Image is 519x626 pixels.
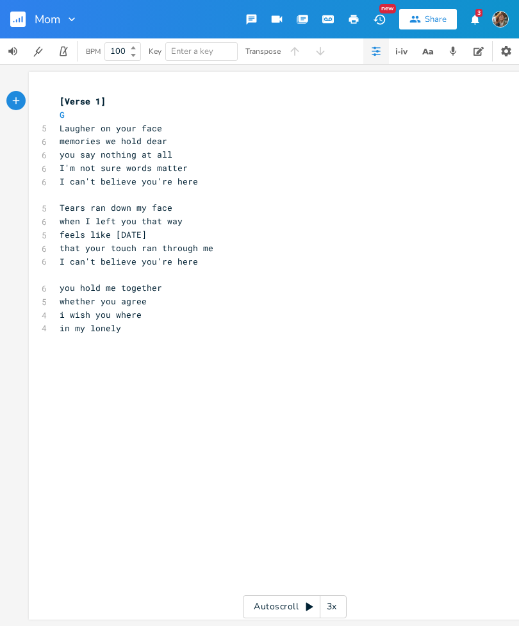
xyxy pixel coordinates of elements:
[35,13,60,25] span: Mom
[475,9,482,17] div: 3
[60,109,65,120] span: G
[425,13,447,25] div: Share
[60,309,142,320] span: i wish you where
[60,162,188,174] span: I'm not sure words matter
[86,48,101,55] div: BPM
[462,8,488,31] button: 3
[60,322,121,334] span: in my lonely
[492,11,509,28] img: mevanwylen
[60,202,172,213] span: Tears ran down my face
[60,256,198,267] span: I can't believe you're here
[60,229,147,240] span: feels like [DATE]
[60,122,162,134] span: Laugher on your face
[171,45,213,57] span: Enter a key
[60,215,183,227] span: when I left you that way
[60,295,147,307] span: whether you agree
[60,149,172,160] span: you say nothing at all
[379,4,396,13] div: New
[245,47,281,55] div: Transpose
[367,8,392,31] button: New
[60,95,106,107] span: [Verse 1]
[60,242,213,254] span: that your touch ran through me
[399,9,457,29] button: Share
[243,595,347,618] div: Autoscroll
[60,135,167,147] span: memories we hold dear
[320,595,343,618] div: 3x
[60,282,162,293] span: you hold me together
[60,176,198,187] span: I can't believe you're here
[149,47,161,55] div: Key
